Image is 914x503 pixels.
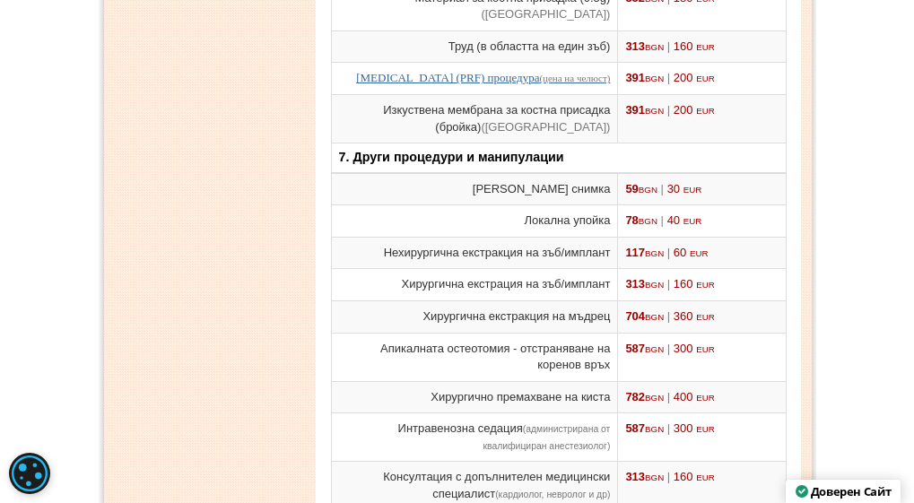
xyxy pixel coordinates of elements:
[645,280,664,290] span: BGN
[661,213,664,227] span: |
[667,213,680,227] span: 40
[625,470,714,483] span: 313
[696,312,715,322] span: EUR
[481,7,610,21] span: ([GEOGRAPHIC_DATA])
[625,182,701,195] span: 59
[339,151,779,165] h2: 7. Други процедури и манипулации
[331,413,618,462] td: Интравенозна седация
[674,470,693,483] span: 160
[645,473,664,482] span: BGN
[667,390,670,403] span: |
[625,103,714,117] span: 391
[645,106,664,116] span: BGN
[696,280,715,290] span: EUR
[639,216,657,226] span: BGN
[9,453,50,494] div: Cookie consent button
[645,74,664,83] span: BGN
[331,237,618,269] td: Нехирургична екстракция на зъб/имплант
[674,390,693,403] span: 400
[539,73,610,83] span: (цена на челюст)
[625,309,714,323] span: 704
[639,185,657,195] span: BGN
[674,246,686,259] span: 60
[667,39,670,53] span: |
[696,106,715,116] span: EUR
[667,71,670,84] span: |
[495,490,610,499] span: (кардиолог, невролог и др)
[696,344,715,354] span: EUR
[645,393,664,403] span: BGN
[690,248,709,258] span: EUR
[683,216,702,226] span: EUR
[696,393,715,403] span: EUR
[625,342,714,355] span: 587
[674,103,693,117] span: 200
[481,120,610,134] span: ([GEOGRAPHIC_DATA])
[625,71,714,84] span: 391
[667,342,670,355] span: |
[331,30,618,63] td: Труд (в областта на един зъб)
[625,421,714,435] span: 587
[331,301,618,334] td: Хирургична екстракция на мъдрец
[667,309,670,323] span: |
[667,470,670,483] span: |
[667,246,670,259] span: |
[483,424,610,451] span: (администрирана от квалифициран анестезиолог)
[683,185,702,195] span: EUR
[625,246,708,259] span: 117
[625,39,714,53] span: 313
[674,309,693,323] span: 360
[331,333,618,381] td: Апикалната остеотомия - отстраняване на коренов връх
[661,182,664,195] span: |
[625,213,701,227] span: 78
[696,473,715,482] span: EUR
[331,173,618,205] td: [PERSON_NAME] снимка
[645,344,664,354] span: BGN
[667,277,670,291] span: |
[674,71,693,84] span: 200
[645,248,664,258] span: BGN
[331,381,618,413] td: Хирургично премахване на киста
[667,182,680,195] span: 30
[667,103,670,117] span: |
[667,421,670,435] span: |
[645,424,664,434] span: BGN
[674,277,693,291] span: 160
[674,342,693,355] span: 300
[331,94,618,143] td: Изкуствена мембрана за костна присадка (бройка)
[331,205,618,238] td: Локална упойка
[356,71,610,84] a: [MEDICAL_DATA] (PRF) процедура(цена на челюст)
[696,42,715,52] span: EUR
[645,42,664,52] span: BGN
[674,421,693,435] span: 300
[696,424,715,434] span: EUR
[625,390,714,403] span: 782
[674,39,693,53] span: 160
[625,277,714,291] span: 313
[696,74,715,83] span: EUR
[331,269,618,301] td: Хирургична екстрация на зъб/имплант
[645,312,664,322] span: BGN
